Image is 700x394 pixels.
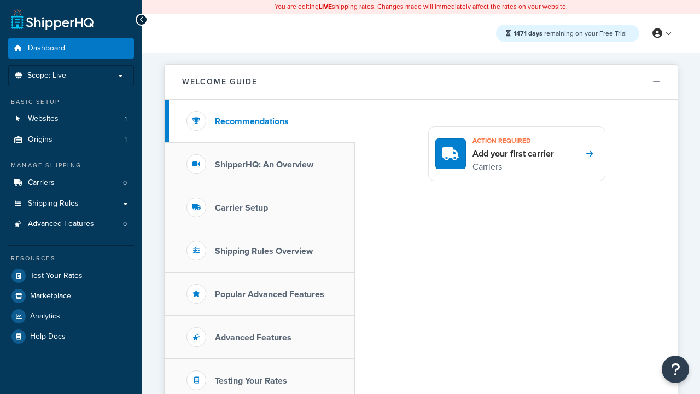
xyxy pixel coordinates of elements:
[8,173,134,193] li: Carriers
[8,161,134,170] div: Manage Shipping
[215,117,289,126] h3: Recommendations
[8,306,134,326] a: Analytics
[28,44,65,53] span: Dashboard
[8,254,134,263] div: Resources
[215,289,324,299] h3: Popular Advanced Features
[215,160,313,170] h3: ShipperHQ: An Overview
[215,333,291,343] h3: Advanced Features
[182,78,258,86] h2: Welcome Guide
[215,376,287,386] h3: Testing Your Rates
[28,199,79,208] span: Shipping Rules
[123,178,127,188] span: 0
[319,2,332,11] b: LIVE
[27,71,66,80] span: Scope: Live
[125,135,127,144] span: 1
[8,327,134,346] a: Help Docs
[30,271,83,281] span: Test Your Rates
[662,356,689,383] button: Open Resource Center
[472,148,554,160] h4: Add your first carrier
[28,178,55,188] span: Carriers
[8,266,134,286] a: Test Your Rates
[8,194,134,214] a: Shipping Rules
[514,28,542,38] strong: 1471 days
[8,173,134,193] a: Carriers0
[215,203,268,213] h3: Carrier Setup
[472,160,554,174] p: Carriers
[28,114,59,124] span: Websites
[165,65,678,100] button: Welcome Guide
[8,214,134,234] a: Advanced Features0
[28,219,94,229] span: Advanced Features
[8,109,134,129] a: Websites1
[8,38,134,59] a: Dashboard
[8,286,134,306] a: Marketplace
[514,28,627,38] span: remaining on your Free Trial
[30,332,66,341] span: Help Docs
[125,114,127,124] span: 1
[8,109,134,129] li: Websites
[8,130,134,150] a: Origins1
[215,246,313,256] h3: Shipping Rules Overview
[8,214,134,234] li: Advanced Features
[28,135,52,144] span: Origins
[8,97,134,107] div: Basic Setup
[8,130,134,150] li: Origins
[30,312,60,321] span: Analytics
[30,292,71,301] span: Marketplace
[472,134,554,148] h3: Action required
[123,219,127,229] span: 0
